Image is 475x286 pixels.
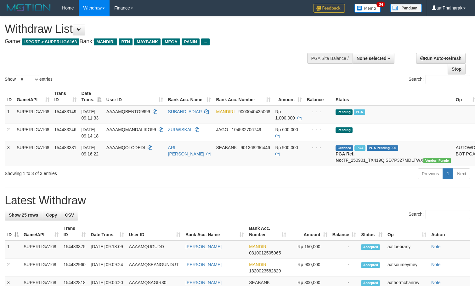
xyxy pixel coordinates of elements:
[5,75,53,84] label: Show entries
[5,38,310,45] h4: Game: Bank:
[431,280,441,285] a: Note
[385,241,429,259] td: aafloebrany
[201,38,210,45] span: ...
[16,75,39,84] select: Showentries
[238,109,270,114] span: Copy 9000040435068 to clipboard
[166,88,214,106] th: Bank Acc. Name: activate to sort column ascending
[5,142,14,166] td: 3
[168,127,193,132] a: ZULWISKAL
[426,210,470,219] input: Search:
[431,244,441,249] a: Note
[127,223,183,241] th: User ID: activate to sort column ascending
[88,223,126,241] th: Date Trans.: activate to sort column ascending
[5,259,21,277] td: 2
[61,259,88,277] td: 154482960
[88,259,126,277] td: [DATE] 09:09:24
[429,223,470,241] th: Action
[5,124,14,142] td: 2
[104,88,166,106] th: User ID: activate to sort column ascending
[213,88,273,106] th: Bank Acc. Number: activate to sort column ascending
[246,223,288,241] th: Bank Acc. Number: activate to sort column ascending
[168,145,204,156] a: ARI [PERSON_NAME]
[5,3,53,13] img: MOTION_logo.png
[21,223,61,241] th: Game/API: activate to sort column ascending
[119,38,133,45] span: BTN
[21,259,61,277] td: SUPERLIGA168
[304,88,333,106] th: Balance
[361,280,380,286] span: Accepted
[65,213,74,218] span: CSV
[354,145,365,151] span: Marked by aafsoycanthlai
[46,213,57,218] span: Copy
[5,223,21,241] th: ID: activate to sort column descending
[367,145,398,151] span: PGA Pending
[5,210,42,220] a: Show 25 rows
[106,127,156,132] span: AAAAMQMANDALIKO99
[82,109,99,120] span: [DATE] 09:11:33
[361,244,380,250] span: Accepted
[54,145,76,150] span: 154483331
[448,64,466,74] a: Stop
[275,145,298,150] span: Rp 900.000
[249,268,281,273] span: Copy 1320023582829 to clipboard
[5,88,14,106] th: ID
[216,127,228,132] span: JAGO
[416,53,466,64] a: Run Auto-Refresh
[5,194,470,207] h1: Latest Withdraw
[54,109,76,114] span: 154483149
[14,124,52,142] td: SUPERLIGA168
[52,88,79,106] th: Trans ID: activate to sort column ascending
[330,241,359,259] td: -
[168,109,202,114] a: SUBANDI ADIAR
[426,75,470,84] input: Search:
[249,280,270,285] span: SEABANK
[314,4,345,13] img: Feedback.jpg
[82,127,99,138] span: [DATE] 09:14:18
[330,259,359,277] td: -
[333,88,453,106] th: Status
[14,88,52,106] th: Game/API: activate to sort column ascending
[61,223,88,241] th: Trans ID: activate to sort column ascending
[134,38,161,45] span: MAYBANK
[5,168,193,177] div: Showing 1 to 3 of 3 entries
[354,4,381,13] img: Button%20Memo.svg
[359,223,385,241] th: Status: activate to sort column ascending
[185,262,222,267] a: [PERSON_NAME]
[333,142,453,166] td: TF_250901_TX419QISD7P327MDLTWX
[106,145,145,150] span: AAAAMQOLODEDI
[249,250,281,255] span: Copy 0310012505965 to clipboard
[5,241,21,259] td: 1
[289,259,330,277] td: Rp 900,000
[61,241,88,259] td: 154483375
[289,241,330,259] td: Rp 150,000
[353,53,394,64] button: None selected
[88,241,126,259] td: [DATE] 09:18:09
[357,56,387,61] span: None selected
[232,127,261,132] span: Copy 104532706749 to clipboard
[289,223,330,241] th: Amount: activate to sort column ascending
[216,145,237,150] span: SEABANK
[54,127,76,132] span: 154483246
[336,127,353,133] span: Pending
[336,151,354,163] b: PGA Ref. No:
[182,38,200,45] span: PANIN
[127,259,183,277] td: AAAAMQSEANGUNDUT
[307,126,331,133] div: - - -
[94,38,117,45] span: MANDIRI
[61,210,78,220] a: CSV
[409,75,470,84] label: Search:
[14,142,52,166] td: SUPERLIGA168
[330,223,359,241] th: Balance: activate to sort column ascending
[307,53,353,64] div: PGA Site Balance /
[336,145,353,151] span: Grabbed
[275,109,295,120] span: Rp 1.000.000
[385,223,429,241] th: Op: activate to sort column ascending
[162,38,180,45] span: MEGA
[376,2,385,7] span: 34
[5,23,310,35] h1: Withdraw List
[361,262,380,268] span: Accepted
[185,244,222,249] a: [PERSON_NAME]
[82,145,99,156] span: [DATE] 09:16:22
[390,4,422,12] img: panduan.png
[5,106,14,124] td: 1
